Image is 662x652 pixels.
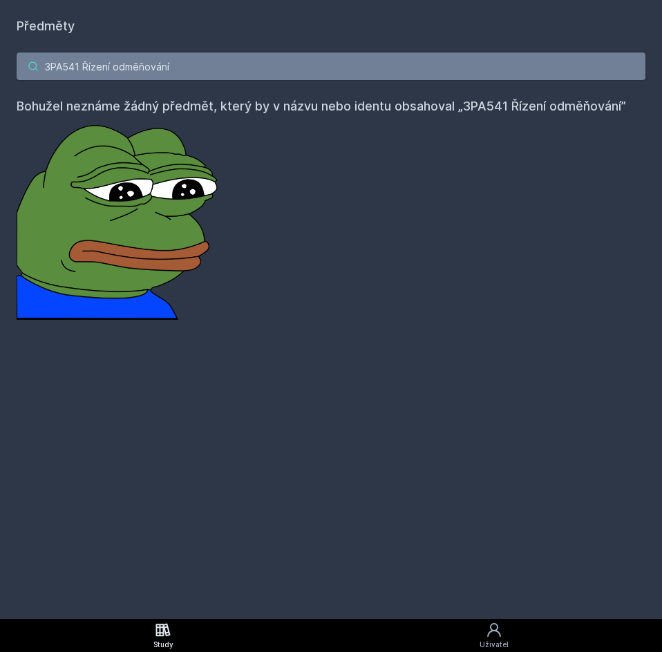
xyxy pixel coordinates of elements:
h4: Bohužel neznáme žádný předmět, který by v názvu nebo identu obsahoval „3PA541 Řízení odměňování” [17,97,645,116]
div: Uživatel [480,640,509,650]
h1: Předměty [17,17,645,36]
img: error_picture.png [17,116,224,320]
div: Study [153,640,173,650]
input: Název nebo ident předmětu… [17,52,645,80]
